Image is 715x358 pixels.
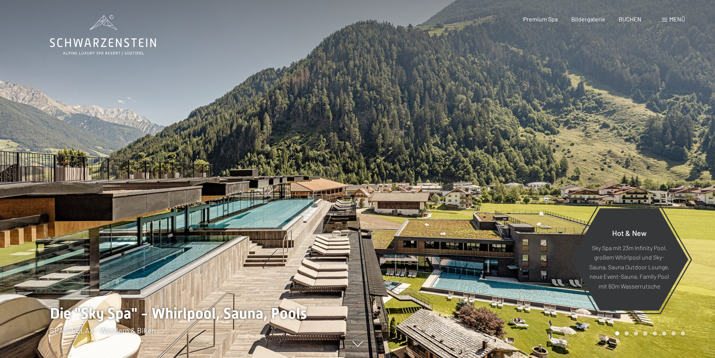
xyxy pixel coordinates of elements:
div: Carousel Page 4 [643,331,647,335]
div: Carousel Page 8 [681,331,685,335]
a: Hot & New Sky Spa mit 23m Infinity Pool, großem Whirlpool und Sky-Sauna, Sauna Outdoor Lounge, ne... [570,208,689,311]
div: Carousel Page 6 [662,331,666,335]
a: BUCHEN [619,15,641,23]
div: Carousel Page 7 [671,331,676,335]
span: Hot & New [612,228,647,237]
div: Carousel Pagination [613,331,685,335]
a: Bildergalerie [571,15,605,23]
div: Carousel Page 5 [653,331,657,335]
div: Carousel Page 3 [634,331,638,335]
div: Carousel Page 1 (Current Slide) [615,331,619,335]
a: Premium Spa [523,15,558,23]
p: Sky Spa mit 23m Infinity Pool, großem Whirlpool und Sky-Sauna, Sauna Outdoor Lounge, neue Event-S... [589,243,670,291]
div: Carousel Page 2 [625,331,629,335]
span: Menü [669,15,685,23]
